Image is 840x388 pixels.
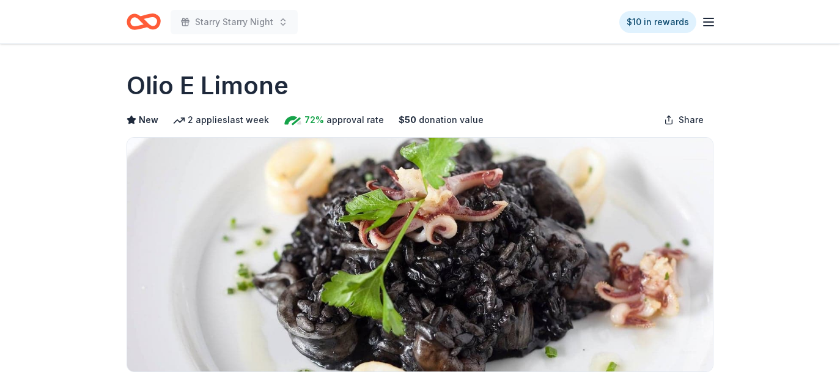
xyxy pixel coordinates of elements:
a: Home [127,7,161,36]
span: approval rate [326,113,384,127]
span: New [139,113,158,127]
button: Share [654,108,713,132]
span: $ 50 [399,113,416,127]
span: Starry Starry Night [195,15,273,29]
span: Share [679,113,704,127]
span: donation value [419,113,484,127]
img: Image for Olio E Limone [127,138,713,371]
h1: Olio E Limone [127,69,289,103]
button: Starry Starry Night [171,10,298,34]
a: $10 in rewards [619,11,696,33]
span: 72% [304,113,324,127]
div: 2 applies last week [173,113,269,127]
